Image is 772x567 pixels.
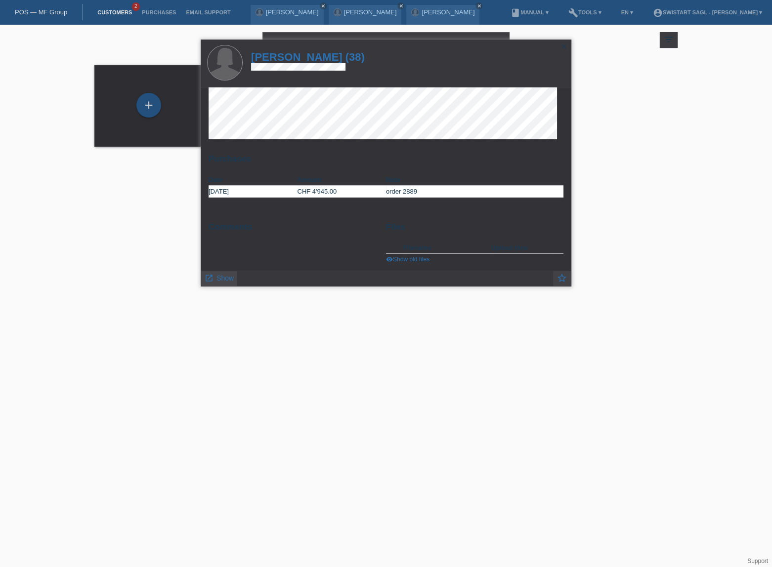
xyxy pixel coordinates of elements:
[251,51,365,63] a: [PERSON_NAME] (38)
[209,186,298,198] td: [DATE]
[137,97,161,114] div: Add customer
[563,9,606,15] a: buildTools ▾
[422,8,474,16] a: [PERSON_NAME]
[209,222,379,237] h2: Comments
[560,42,568,50] i: close
[205,271,234,283] a: launch Show
[386,222,563,237] h2: Files
[15,8,67,16] a: POS — MF Group
[298,186,386,198] td: CHF 4'945.00
[476,3,481,8] i: close
[132,2,140,11] span: 2
[321,3,326,8] i: close
[386,174,563,186] th: Note
[92,9,137,15] a: Customers
[320,2,327,9] a: close
[557,273,567,283] i: star_border
[386,256,429,263] a: visibilityShow old files
[398,3,403,8] i: close
[181,9,235,15] a: Email Support
[568,8,578,18] i: build
[557,274,567,286] a: star_border
[475,2,482,9] a: close
[262,32,510,55] input: Search...
[209,154,563,169] h2: Purchases
[747,558,768,565] a: Support
[216,274,234,282] span: Show
[205,274,214,283] i: launch
[137,9,181,15] a: Purchases
[298,174,386,186] th: Amount
[511,8,520,18] i: book
[491,242,550,254] th: Upload time
[209,174,298,186] th: Date
[663,34,674,45] i: filter_list
[266,8,319,16] a: [PERSON_NAME]
[386,256,393,263] i: visibility
[653,8,663,18] i: account_circle
[403,242,491,254] th: Filename
[616,9,638,15] a: EN ▾
[344,8,397,16] a: [PERSON_NAME]
[386,186,563,198] td: order 2889
[506,9,554,15] a: bookManual ▾
[493,38,505,49] i: close
[397,2,404,9] a: close
[648,9,767,15] a: account_circleSwistart Sagl - [PERSON_NAME] ▾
